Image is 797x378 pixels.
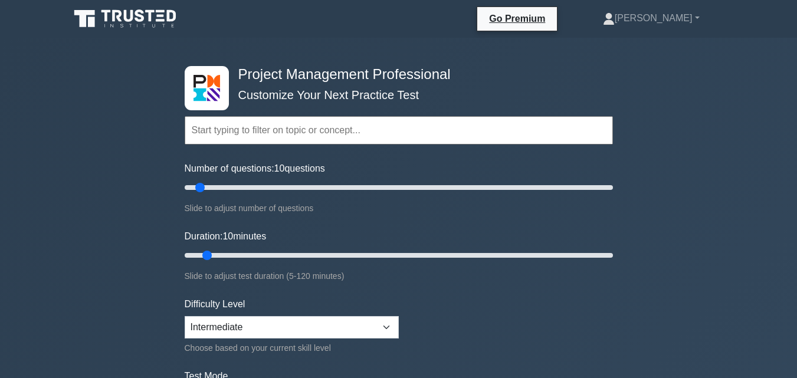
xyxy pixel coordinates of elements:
[185,201,613,215] div: Slide to adjust number of questions
[185,229,267,244] label: Duration: minutes
[185,162,325,176] label: Number of questions: questions
[482,11,552,26] a: Go Premium
[185,297,245,311] label: Difficulty Level
[185,269,613,283] div: Slide to adjust test duration (5-120 minutes)
[185,116,613,144] input: Start typing to filter on topic or concept...
[575,6,728,30] a: [PERSON_NAME]
[234,66,555,83] h4: Project Management Professional
[274,163,285,173] span: 10
[185,341,399,355] div: Choose based on your current skill level
[222,231,233,241] span: 10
